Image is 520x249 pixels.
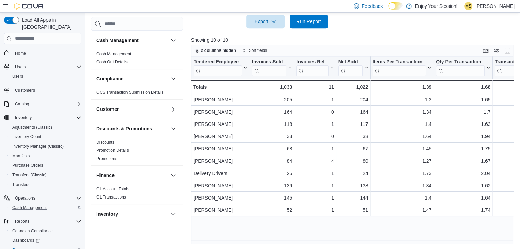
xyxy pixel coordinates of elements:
[12,172,46,178] span: Transfers (Classic)
[249,48,267,53] span: Sort fields
[194,132,248,141] div: [PERSON_NAME]
[12,205,47,210] span: Cash Management
[475,2,515,10] p: [PERSON_NAME]
[194,169,248,177] div: Delivery Drivers
[296,132,334,141] div: 0
[464,2,472,10] div: Melissa Sampson
[96,75,123,82] h3: Compliance
[338,132,368,141] div: 33
[338,169,368,177] div: 24
[169,105,177,113] button: Customer
[12,63,28,71] button: Users
[7,132,84,142] button: Inventory Count
[12,86,38,94] a: Customers
[12,114,81,122] span: Inventory
[194,59,242,76] div: Tendered Employee
[169,210,177,218] button: Inventory
[96,125,152,132] h3: Discounts & Promotions
[7,161,84,170] button: Purchase Orders
[96,106,168,113] button: Customer
[12,238,40,243] span: Dashboards
[373,108,432,116] div: 1.34
[96,59,128,65] span: Cash Out Details
[436,96,490,104] div: 1.65
[436,145,490,153] div: 1.75
[252,181,292,190] div: 139
[492,46,501,55] button: Display options
[362,3,383,10] span: Feedback
[15,88,35,93] span: Customers
[201,48,236,53] span: 2 columns hidden
[7,170,84,180] button: Transfers (Classic)
[12,134,41,140] span: Inventory Count
[96,148,129,153] span: Promotion Details
[96,106,119,113] h3: Customer
[12,114,35,122] button: Inventory
[296,181,334,190] div: 1
[7,180,84,189] button: Transfers
[252,120,292,128] div: 118
[12,182,29,187] span: Transfers
[169,36,177,44] button: Cash Management
[12,194,81,202] span: Operations
[10,133,81,141] span: Inventory Count
[252,96,292,104] div: 205
[481,46,490,55] button: Keyboard shortcuts
[10,236,42,245] a: Dashboards
[1,85,84,95] button: Customers
[10,123,81,131] span: Adjustments (Classic)
[96,195,126,200] a: GL Transactions
[10,152,32,160] a: Manifests
[338,157,368,165] div: 80
[96,60,128,64] a: Cash Out Details
[96,156,117,161] a: Promotions
[252,145,292,153] div: 68
[194,59,242,65] div: Tendered Employee
[373,194,432,202] div: 1.4
[372,83,431,91] div: 1.39
[194,206,248,214] div: [PERSON_NAME]
[436,181,490,190] div: 1.62
[239,46,270,55] button: Sort fields
[252,169,292,177] div: 25
[12,217,81,225] span: Reports
[373,169,432,177] div: 1.73
[15,64,26,70] span: Users
[373,120,432,128] div: 1.4
[91,88,183,99] div: Compliance
[296,206,334,214] div: 1
[252,59,292,76] button: Invoices Sold
[96,172,168,179] button: Finance
[194,145,248,153] div: [PERSON_NAME]
[12,86,81,94] span: Customers
[96,75,168,82] button: Compliance
[415,2,458,10] p: Enjoy Your Session!
[252,206,292,214] div: 52
[12,194,38,202] button: Operations
[465,2,471,10] span: MS
[12,228,53,234] span: Canadian Compliance
[1,62,84,72] button: Users
[194,96,248,104] div: [PERSON_NAME]
[7,151,84,161] button: Manifests
[252,59,286,76] div: Invoices Sold
[372,59,426,76] div: Items Per Transaction
[296,194,334,202] div: 1
[252,59,286,65] div: Invoices Sold
[436,108,490,116] div: 1.7
[15,115,32,120] span: Inventory
[252,83,292,91] div: 1,033
[338,96,368,104] div: 204
[14,3,44,10] img: Cova
[10,142,66,150] a: Inventory Manager (Classic)
[10,227,55,235] a: Canadian Compliance
[10,180,81,189] span: Transfers
[91,50,183,69] div: Cash Management
[12,100,81,108] span: Catalog
[436,59,490,76] button: Qty Per Transaction
[388,2,403,10] input: Dark Mode
[96,125,168,132] button: Discounts & Promotions
[96,140,115,145] a: Discounts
